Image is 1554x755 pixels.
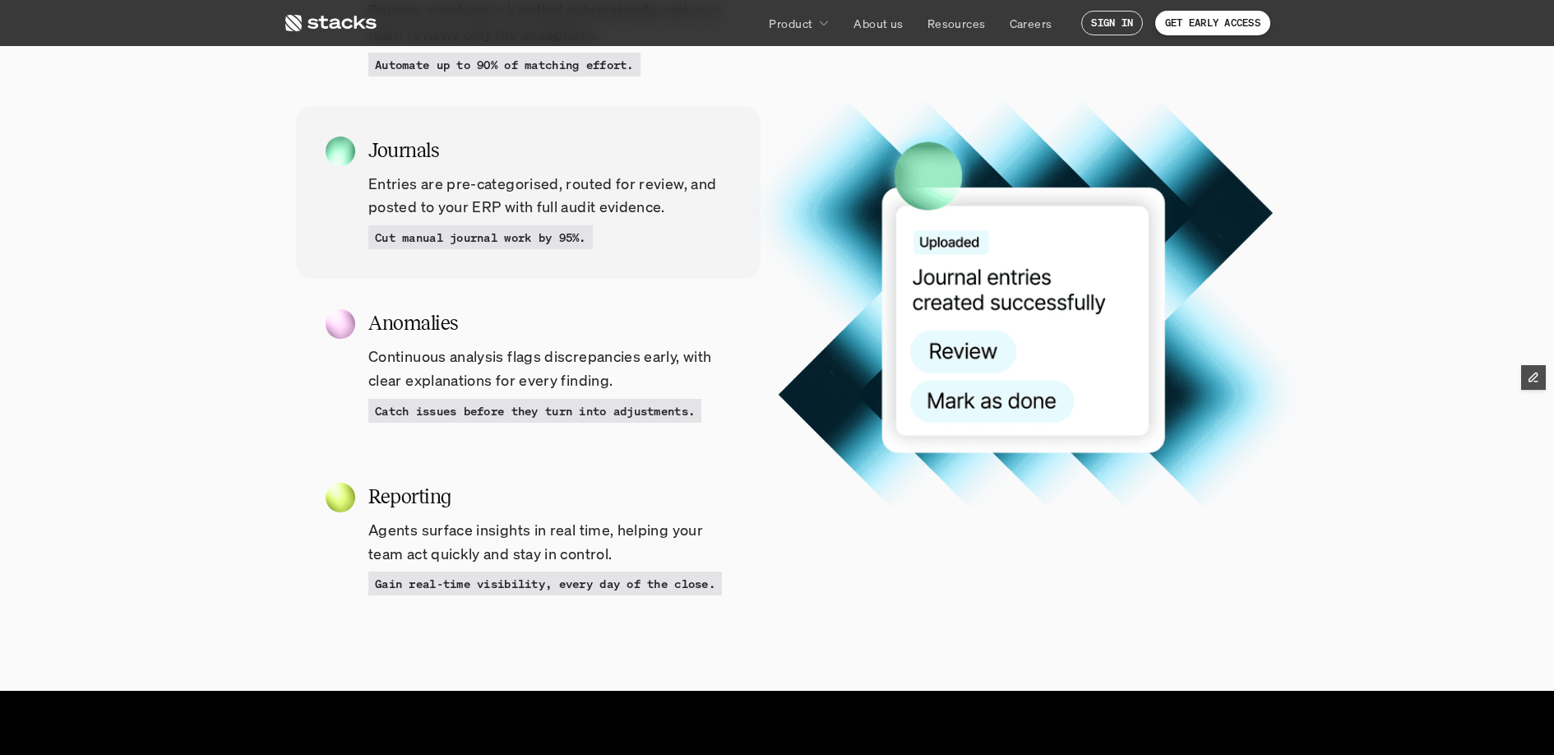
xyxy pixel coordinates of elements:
p: Catch issues before they turn into adjustments. [375,402,695,419]
p: Product [769,15,812,32]
h5: Reporting [368,482,731,512]
p: Agents surface insights in real time, helping your team act quickly and stay in control. [368,518,731,566]
p: Continuous analysis flags discrepancies early, with clear explanations for every finding. [368,345,731,392]
p: GET EARLY ACCESS [1165,17,1260,29]
p: Resources [927,15,986,32]
p: Entries are pre-categorised, routed for review, and posted to your ERP with full audit evidence. [368,172,731,220]
p: Careers [1010,15,1052,32]
p: SIGN IN [1091,17,1133,29]
a: Careers [1000,8,1062,38]
p: Cut manual journal work by 95%. [375,229,586,246]
a: GET EARLY ACCESS [1155,11,1270,35]
h5: Journals [368,136,731,165]
a: About us [844,8,913,38]
a: Resources [918,8,996,38]
p: Gain real-time visibility, every day of the close. [375,575,715,592]
h5: Anomalies [368,308,731,338]
button: Edit Framer Content [1521,365,1546,390]
a: SIGN IN [1081,11,1143,35]
p: Automate up to 90% of matching effort. [375,56,634,73]
p: About us [853,15,903,32]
